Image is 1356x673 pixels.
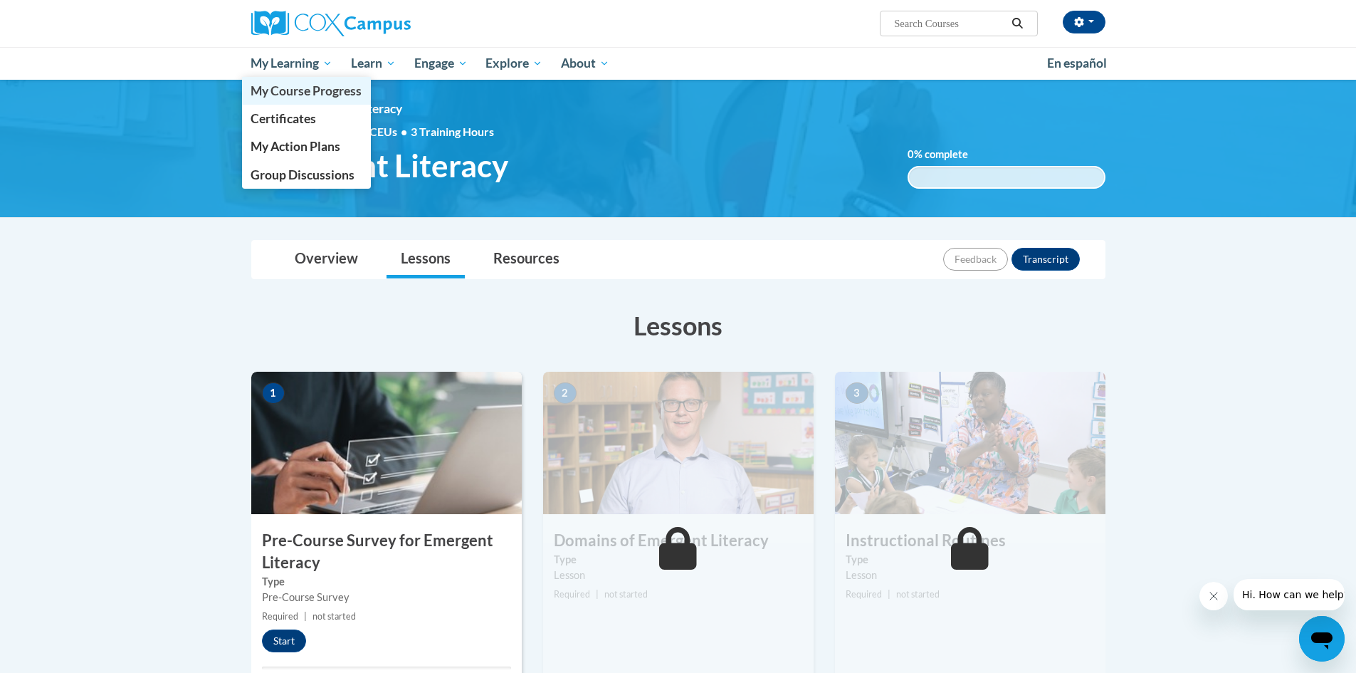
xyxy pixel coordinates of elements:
[351,55,396,72] span: Learn
[411,125,494,138] span: 3 Training Hours
[251,111,316,126] span: Certificates
[1038,48,1116,78] a: En español
[561,55,609,72] span: About
[242,47,342,80] a: My Learning
[1007,15,1028,32] button: Search
[846,382,868,404] span: 3
[543,530,814,552] h3: Domains of Emergent Literacy
[405,47,477,80] a: Engage
[604,589,648,600] span: not started
[479,241,574,278] a: Resources
[554,568,803,583] div: Lesson
[476,47,552,80] a: Explore
[896,589,940,600] span: not started
[1299,616,1345,662] iframe: Button to launch messaging window
[280,241,372,278] a: Overview
[301,101,402,116] span: Emergent Literacy
[554,589,590,600] span: Required
[596,589,599,600] span: |
[835,372,1105,514] img: Course Image
[251,83,362,98] span: My Course Progress
[485,55,542,72] span: Explore
[262,590,511,605] div: Pre-Course Survey
[262,574,511,590] label: Type
[242,77,372,105] a: My Course Progress
[554,382,577,404] span: 2
[554,552,803,568] label: Type
[1047,56,1107,71] span: En español
[312,611,356,622] span: not started
[401,125,407,138] span: •
[387,241,465,278] a: Lessons
[908,148,914,160] span: 0
[262,382,285,404] span: 1
[242,161,372,189] a: Group Discussions
[251,308,1105,343] h3: Lessons
[242,132,372,160] a: My Action Plans
[1011,248,1080,271] button: Transcript
[888,589,890,600] span: |
[9,10,115,21] span: Hi. How can we help?
[251,372,522,514] img: Course Image
[251,55,332,72] span: My Learning
[1234,579,1345,610] iframe: Message from company
[846,552,1095,568] label: Type
[345,124,411,140] span: 0.30 CEUs
[543,372,814,514] img: Course Image
[835,530,1105,552] h3: Instructional Routines
[262,611,298,622] span: Required
[893,15,1007,32] input: Search Courses
[251,167,354,182] span: Group Discussions
[262,630,306,652] button: Start
[251,147,508,184] span: Emergent Literacy
[230,47,1127,80] div: Main menu
[242,105,372,132] a: Certificates
[251,139,340,154] span: My Action Plans
[251,11,411,36] img: Cox Campus
[304,611,307,622] span: |
[943,248,1008,271] button: Feedback
[908,147,989,162] label: % complete
[846,568,1095,583] div: Lesson
[846,589,882,600] span: Required
[1199,582,1228,610] iframe: Close message
[414,55,468,72] span: Engage
[251,11,522,36] a: Cox Campus
[342,47,405,80] a: Learn
[251,530,522,574] h3: Pre-Course Survey for Emergent Literacy
[1063,11,1105,33] button: Account Settings
[552,47,619,80] a: About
